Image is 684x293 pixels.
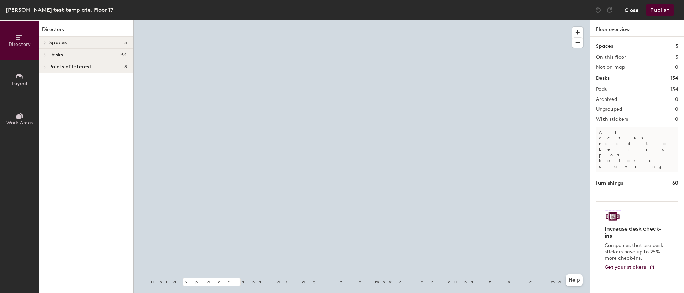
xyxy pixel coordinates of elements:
span: Spaces [49,40,67,46]
h1: Furnishings [596,179,623,187]
h1: Floor overview [590,20,684,37]
h1: 134 [670,74,678,82]
span: Work Areas [6,120,33,126]
span: 8 [124,64,127,70]
h2: 0 [675,117,678,122]
h2: 5 [675,55,678,60]
h2: 0 [675,65,678,70]
button: Publish [646,4,674,16]
h2: Not on map [596,65,625,70]
h2: 0 [675,107,678,112]
span: Desks [49,52,63,58]
img: Undo [595,6,602,14]
h2: 134 [670,87,678,92]
div: [PERSON_NAME] test template, Floor 17 [6,5,113,14]
span: 5 [124,40,127,46]
button: Close [625,4,639,16]
h1: 60 [672,179,678,187]
img: Redo [606,6,613,14]
a: Get your stickers [605,264,655,271]
h2: 0 [675,97,678,102]
h2: On this floor [596,55,626,60]
span: Layout [12,81,28,87]
span: Directory [9,41,31,47]
img: Sticker logo [605,210,621,222]
span: Get your stickers [605,264,646,270]
span: 134 [119,52,127,58]
p: Companies that use desk stickers have up to 25% more check-ins. [605,242,665,262]
h1: Desks [596,74,610,82]
h2: Archived [596,97,617,102]
h1: Directory [39,26,133,37]
span: Points of interest [49,64,92,70]
h4: Increase desk check-ins [605,225,665,240]
p: All desks need to be in a pod before saving [596,127,678,172]
h2: Ungrouped [596,107,622,112]
h2: With stickers [596,117,628,122]
h1: Spaces [596,42,613,50]
h2: Pods [596,87,607,92]
h1: 5 [675,42,678,50]
button: Help [566,274,583,286]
